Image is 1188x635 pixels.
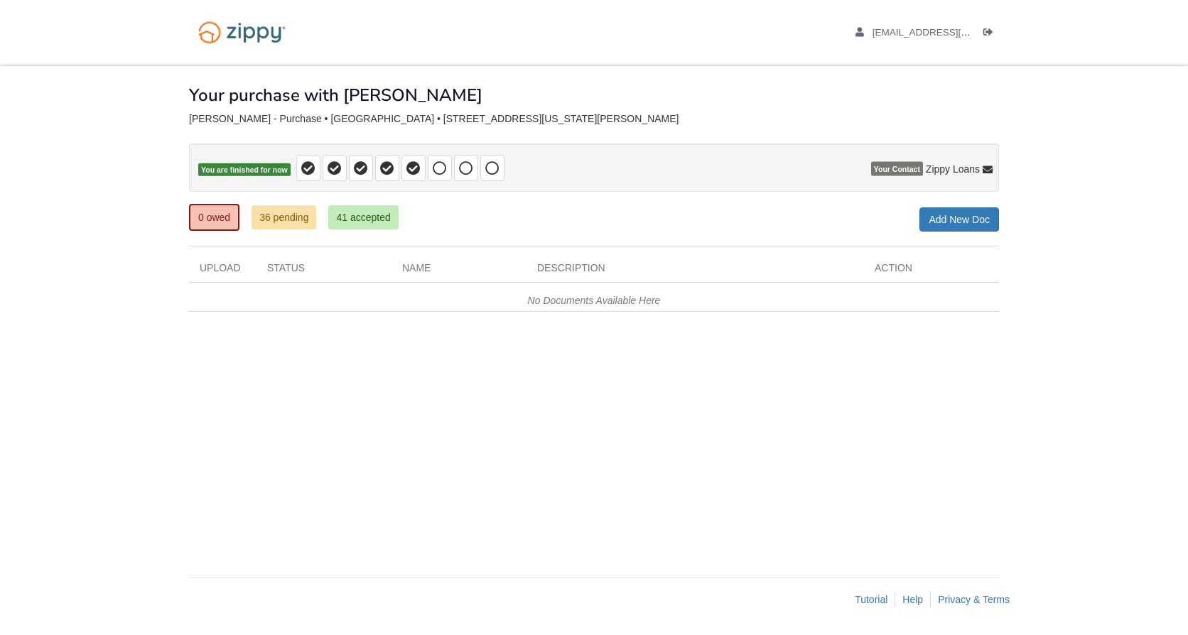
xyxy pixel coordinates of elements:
[526,261,864,282] div: Description
[871,162,923,176] span: Your Contact
[189,14,295,50] img: Logo
[864,261,999,282] div: Action
[189,86,482,104] h1: Your purchase with [PERSON_NAME]
[528,295,661,306] em: No Documents Available Here
[391,261,526,282] div: Name
[902,594,923,605] a: Help
[938,594,1010,605] a: Privacy & Terms
[873,27,1035,38] span: fer0885@icloud.com
[855,594,887,605] a: Tutorial
[198,163,291,177] span: You are finished for now
[189,204,239,231] a: 0 owed
[328,205,398,229] a: 41 accepted
[926,162,980,176] span: Zippy Loans
[252,205,316,229] a: 36 pending
[256,261,391,282] div: Status
[983,27,999,41] a: Log out
[189,113,999,125] div: [PERSON_NAME] - Purchase • [GEOGRAPHIC_DATA] • [STREET_ADDRESS][US_STATE][PERSON_NAME]
[189,261,256,282] div: Upload
[855,27,1035,41] a: edit profile
[919,207,999,232] a: Add New Doc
